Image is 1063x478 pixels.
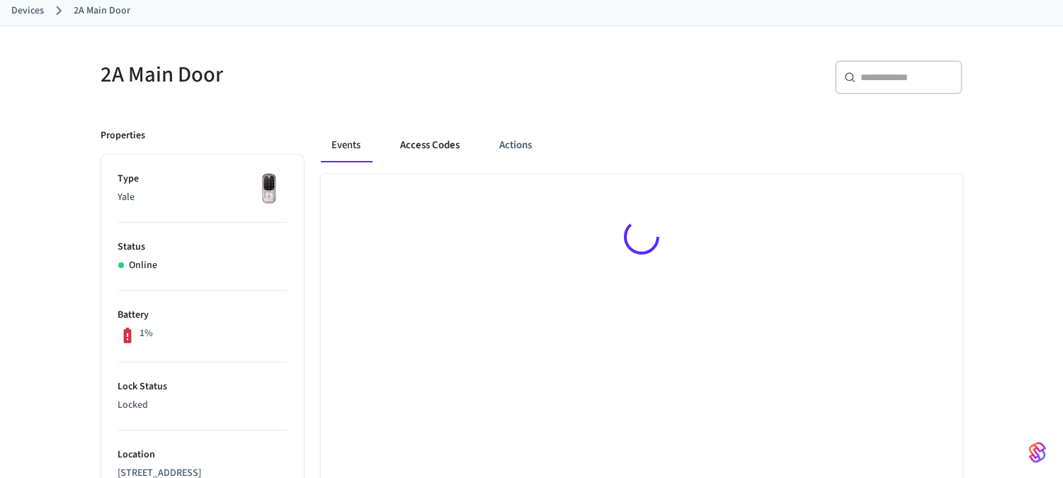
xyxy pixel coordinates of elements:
a: 2A Main Door [74,4,130,18]
p: 1% [140,326,153,341]
a: Devices [11,4,44,18]
h5: 2A Main Door [101,60,523,89]
p: Status [118,240,287,255]
p: Battery [118,308,287,323]
button: Events [321,128,373,162]
p: Location [118,448,287,462]
div: ant example [321,128,962,162]
button: Access Codes [390,128,472,162]
p: Locked [118,398,287,413]
p: Lock Status [118,379,287,394]
img: SeamLogoGradient.69752ec5.svg [1029,441,1046,464]
button: Actions [489,128,544,162]
p: Type [118,172,287,187]
p: Online [130,258,158,273]
p: Properties [101,128,146,143]
p: Yale [118,190,287,205]
img: Yale Assure Touchscreen Wifi Smart Lock, Satin Nickel, Front [251,172,287,207]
